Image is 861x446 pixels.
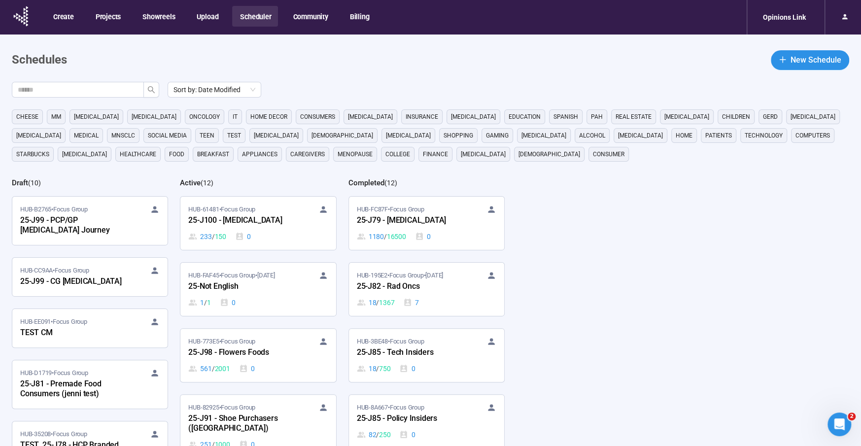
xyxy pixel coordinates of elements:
[235,231,251,242] div: 0
[379,429,390,440] span: 250
[618,131,663,140] span: [MEDICAL_DATA]
[169,149,184,159] span: Food
[285,6,335,27] button: Community
[311,131,373,140] span: [DEMOGRAPHIC_DATA]
[188,337,255,346] span: HUB-773E5 • Focus Group
[254,131,299,140] span: [MEDICAL_DATA]
[349,329,504,382] a: HUB-3BE48•Focus Group25-J85 - Tech Insiders18 / 7500
[521,131,566,140] span: [MEDICAL_DATA]
[300,112,335,122] span: consumers
[425,272,443,279] time: [DATE]
[173,82,255,97] span: Sort by: Date Modified
[250,112,287,122] span: home decor
[120,149,156,159] span: healthcare
[132,112,176,122] span: [MEDICAL_DATA]
[189,112,220,122] span: oncology
[771,50,849,70] button: plusNew Schedule
[848,412,856,420] span: 2
[188,280,297,293] div: 25-Not English
[342,6,377,27] button: Billing
[403,297,419,308] div: 7
[180,329,336,382] a: HUB-773E5•Focus Group25-J98 - Flowers Foods561 / 20010
[518,149,580,159] span: [DEMOGRAPHIC_DATA]
[357,271,443,280] span: HUB-195E2 • Focus Group •
[579,131,605,140] span: alcohol
[257,272,275,279] time: [DATE]
[791,112,835,122] span: [MEDICAL_DATA]
[188,363,230,374] div: 561
[779,56,787,64] span: plus
[376,297,379,308] span: /
[676,131,692,140] span: home
[348,178,384,187] h2: Completed
[74,131,99,140] span: medical
[215,231,226,242] span: 150
[553,112,578,122] span: Spanish
[20,368,88,378] span: HUB-D1719 • Focus Group
[201,179,213,187] span: ( 12 )
[20,429,87,439] span: HUB-35208 • Focus Group
[16,131,61,140] span: [MEDICAL_DATA]
[51,112,61,122] span: MM
[188,403,255,412] span: HUB-82925 • Focus Group
[20,266,89,275] span: HUB-CC9AA • Focus Group
[357,231,406,242] div: 1180
[376,429,379,440] span: /
[379,297,394,308] span: 1367
[28,179,41,187] span: ( 10 )
[143,82,159,98] button: search
[357,403,424,412] span: HUB-8A667 • Focus Group
[357,297,395,308] div: 18
[212,231,215,242] span: /
[376,363,379,374] span: /
[20,275,129,288] div: 25-J99 - CG [MEDICAL_DATA]
[357,280,465,293] div: 25-J82 - Rad Oncs
[20,378,129,401] div: 25-J81 - Premade Food Consumers (jenni test)
[386,131,431,140] span: [MEDICAL_DATA]
[147,86,155,94] span: search
[111,131,135,140] span: mnsclc
[338,149,373,159] span: menopause
[180,263,336,316] a: HUB-FAF45•Focus Group•[DATE]25-Not English1 / 10
[188,271,275,280] span: HUB-FAF45 • Focus Group •
[62,149,107,159] span: [MEDICAL_DATA]
[357,429,391,440] div: 82
[189,6,225,27] button: Upload
[88,6,128,27] button: Projects
[197,149,229,159] span: breakfast
[357,363,391,374] div: 18
[593,149,624,159] span: consumer
[188,214,297,227] div: 25-J100 - [MEDICAL_DATA]
[791,54,841,66] span: New Schedule
[384,179,397,187] span: ( 12 )
[357,214,465,227] div: 25-J79 - [MEDICAL_DATA]
[20,214,129,237] div: 25-J99 - PCP/GP [MEDICAL_DATA] Journey
[20,317,87,327] span: HUB-EE091 • Focus Group
[379,363,390,374] span: 750
[12,51,67,69] h1: Schedules
[74,112,119,122] span: [MEDICAL_DATA]
[232,6,278,27] button: Scheduler
[423,149,448,159] span: finance
[188,346,297,359] div: 25-J98 - Flowers Foods
[399,363,415,374] div: 0
[616,112,652,122] span: real estate
[486,131,509,140] span: gaming
[220,297,236,308] div: 0
[290,149,325,159] span: caregivers
[12,178,28,187] h2: Draft
[591,112,603,122] span: PAH
[188,205,255,214] span: HUB-61481 • Focus Group
[451,112,496,122] span: [MEDICAL_DATA]
[188,412,297,435] div: 25-J91 - Shoe Purchasers ([GEOGRAPHIC_DATA])
[357,346,465,359] div: 25-J85 - Tech Insiders
[406,112,438,122] span: Insurance
[664,112,709,122] span: [MEDICAL_DATA]
[20,205,88,214] span: HUB-B2765 • Focus Group
[509,112,541,122] span: education
[204,297,207,308] span: /
[148,131,187,140] span: social media
[135,6,182,27] button: Showreels
[444,131,473,140] span: shopping
[12,360,168,409] a: HUB-D1719•Focus Group25-J81 - Premade Food Consumers (jenni test)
